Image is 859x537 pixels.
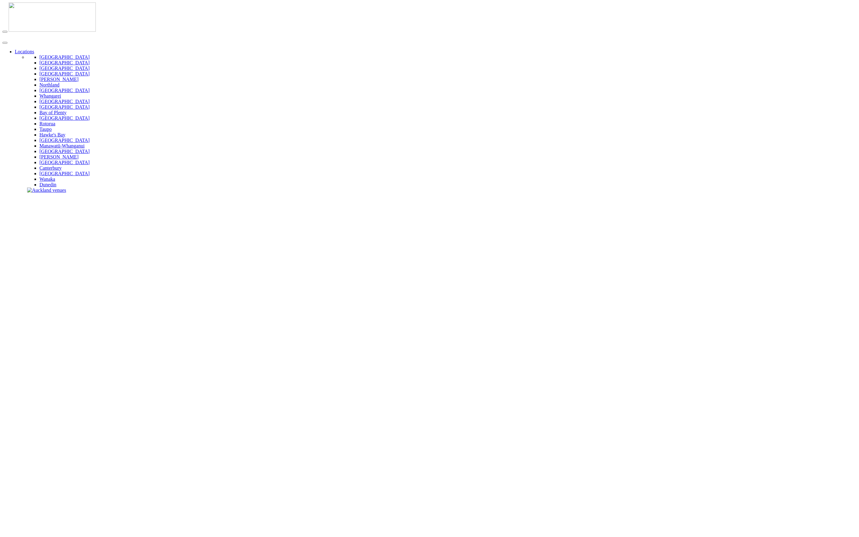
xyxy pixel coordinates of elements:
a: [GEOGRAPHIC_DATA] [39,160,90,165]
a: Bay of Plenty [39,110,67,115]
a: Whangarei [39,93,61,99]
a: [GEOGRAPHIC_DATA] [39,55,90,60]
a: [GEOGRAPHIC_DATA] [39,99,90,104]
a: [GEOGRAPHIC_DATA] [39,60,90,65]
a: Wanaka [39,176,55,182]
a: Hawke's Bay [39,132,65,137]
a: [GEOGRAPHIC_DATA] [39,104,90,110]
a: [GEOGRAPHIC_DATA] [39,171,90,176]
a: [GEOGRAPHIC_DATA] [39,115,90,121]
a: [GEOGRAPHIC_DATA] [39,71,90,76]
a: [GEOGRAPHIC_DATA] [39,149,90,154]
a: Canterbury [39,165,62,171]
a: Manawatū-Whanganui [39,143,85,148]
img: Auckland venues [27,188,66,193]
a: Locations [15,49,34,54]
a: Dunedin [39,182,56,187]
a: [GEOGRAPHIC_DATA] [39,66,90,71]
a: Northland [39,82,59,87]
a: [GEOGRAPHIC_DATA] [39,88,90,93]
a: [PERSON_NAME] [39,154,79,159]
img: new-zealand-venues-text.png [2,33,79,37]
a: [PERSON_NAME] [39,77,79,82]
img: nzv-logo.png [9,2,96,32]
a: [GEOGRAPHIC_DATA] [39,138,90,143]
a: Rotorua [39,121,55,126]
a: Taupo [39,127,52,132]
